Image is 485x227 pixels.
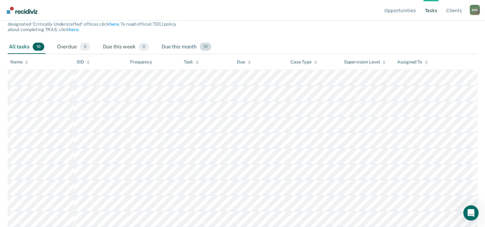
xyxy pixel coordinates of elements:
[56,40,91,54] div: Overdue0
[130,59,152,65] div: Frequency
[8,5,177,32] span: The clients listed below have upcoming requirements due this month that have not yet been complet...
[470,5,480,15] button: Profile dropdown button
[160,40,213,54] div: Due this month10
[33,43,44,51] span: 10
[8,40,46,54] div: All tasks10
[102,40,150,54] div: Due this week0
[7,7,38,14] img: Recidiviz
[290,59,317,65] div: Case Type
[184,59,199,65] div: Task
[200,43,211,51] span: 10
[237,59,251,65] div: Due
[109,21,119,27] a: here
[69,27,78,32] a: here
[344,59,386,65] div: Supervision Level
[10,59,28,65] div: Name
[463,205,479,221] iframe: Intercom live chat
[470,5,480,15] div: M M
[80,43,90,51] span: 0
[397,59,428,65] div: Assigned To
[139,43,149,51] span: 0
[77,59,90,65] div: SID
